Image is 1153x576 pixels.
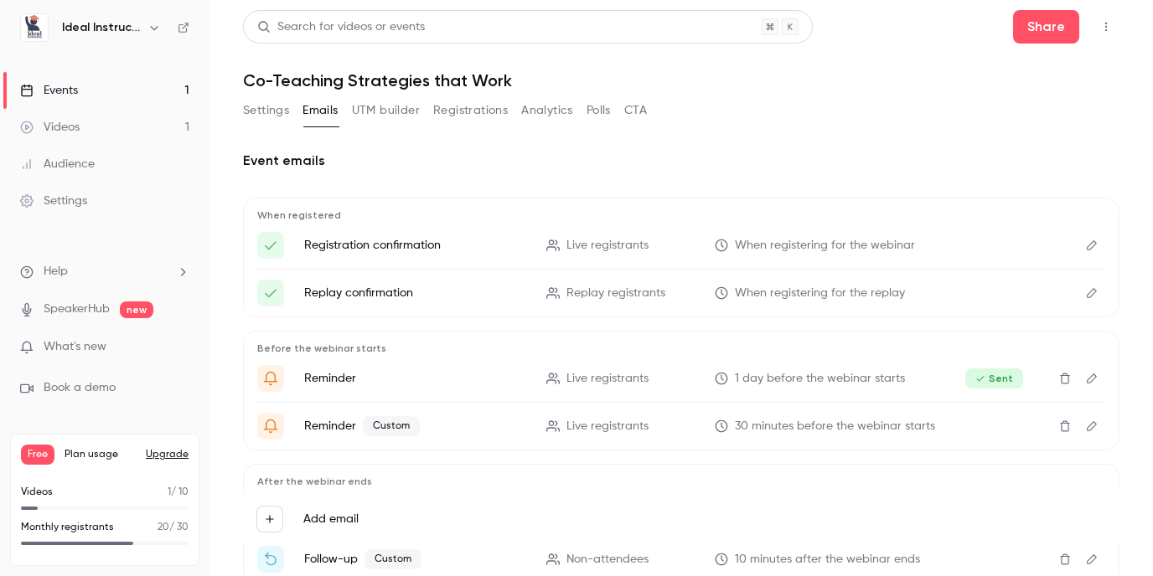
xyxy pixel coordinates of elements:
p: When registered [257,208,1105,222]
button: Emails [302,97,338,124]
span: Live registrants [566,418,649,435]
span: 1 [168,487,171,497]
button: Upgrade [146,448,189,461]
span: 20 [158,522,169,532]
button: Edit [1078,413,1105,440]
button: Settings [243,97,289,124]
div: Search for videos or events [257,18,425,36]
li: Watch the replay of {{ event_name }} [257,546,1105,573]
div: Settings [20,193,87,209]
p: / 10 [168,485,189,500]
span: 10 minutes after the webinar ends [735,551,920,568]
p: Reminder [304,370,526,387]
span: Sent [965,368,1023,388]
button: Polls [587,97,611,124]
p: Monthly registrants [21,520,114,535]
span: When registering for the replay [735,285,905,302]
span: Plan usage [65,448,136,461]
div: Events [20,82,78,99]
span: Live registrants [566,370,649,388]
span: Custom [365,549,421,569]
span: Custom [363,416,420,436]
h6: Ideal Instruction [62,19,141,36]
span: Replay registrants [566,285,665,302]
p: Videos [21,485,53,500]
button: Edit [1078,365,1105,392]
button: Delete [1052,365,1078,392]
span: Non-attendees [566,551,649,568]
button: UTM builder [352,97,420,124]
a: SpeakerHub [44,301,110,318]
span: 1 day before the webinar starts [735,370,905,388]
button: Analytics [521,97,573,124]
h2: Event emails [243,151,1119,171]
p: Registration confirmation [304,237,526,254]
img: Ideal Instruction [21,14,48,41]
label: Add email [303,511,359,527]
span: 30 minutes before the webinar starts [735,418,935,435]
button: Edit [1078,546,1105,573]
span: When registering for the webinar [735,237,915,255]
li: Here's your access link to {{ event_name }}! [257,232,1105,259]
button: Delete [1052,413,1078,440]
div: Audience [20,156,95,172]
span: Live registrants [566,237,649,255]
button: Registrations [433,97,508,124]
p: Follow-up [304,549,526,569]
button: Edit [1078,232,1105,259]
p: Replay confirmation [304,285,526,301]
p: After the webinar ends [257,475,1105,488]
h1: Co-Teaching Strategies that Work [243,70,1119,90]
span: Book a demo [44,379,116,397]
span: new [120,301,153,318]
button: CTA [624,97,647,124]
li: help-dropdown-opener [20,263,189,280]
button: Share [1013,10,1079,44]
li: Here's your access link to {{ event_name }}! [257,280,1105,306]
button: Edit [1078,280,1105,306]
span: What's new [44,338,106,356]
p: Reminder [304,416,526,436]
div: Videos [20,119,80,136]
li: {{ event_name }} is starting in 30 minutes! See you there. [257,413,1105,440]
p: / 30 [158,520,189,535]
li: Get Ready for '{{ event_name }}' tomorrow! [257,365,1105,392]
button: Delete [1052,546,1078,573]
p: Before the webinar starts [257,342,1105,355]
span: Help [44,263,68,280]
span: Free [21,445,54,465]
